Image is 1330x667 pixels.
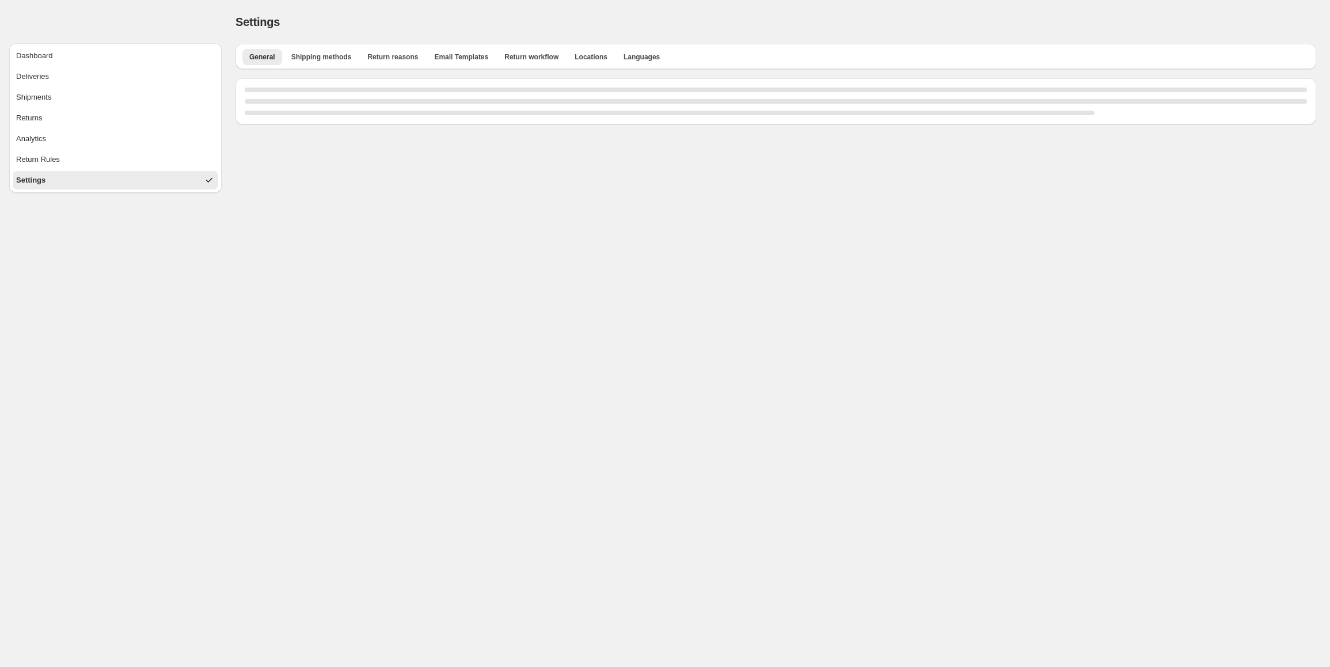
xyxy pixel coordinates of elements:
span: Shipping methods [291,52,352,62]
div: Settings [16,175,45,186]
button: Deliveries [13,67,218,86]
button: Settings [13,171,218,190]
span: Locations [575,52,607,62]
div: Return Rules [16,154,60,165]
div: Analytics [16,133,46,145]
span: Return workflow [504,52,558,62]
div: Returns [16,112,43,124]
div: Deliveries [16,71,49,82]
span: Email Templates [434,52,488,62]
div: Shipments [16,92,51,103]
button: Shipments [13,88,218,107]
button: Dashboard [13,47,218,65]
div: Dashboard [16,50,53,62]
span: General [249,52,275,62]
button: Returns [13,109,218,127]
button: Return Rules [13,150,218,169]
span: Return reasons [367,52,418,62]
button: Analytics [13,130,218,148]
span: Languages [624,52,660,62]
span: Settings [235,16,280,28]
